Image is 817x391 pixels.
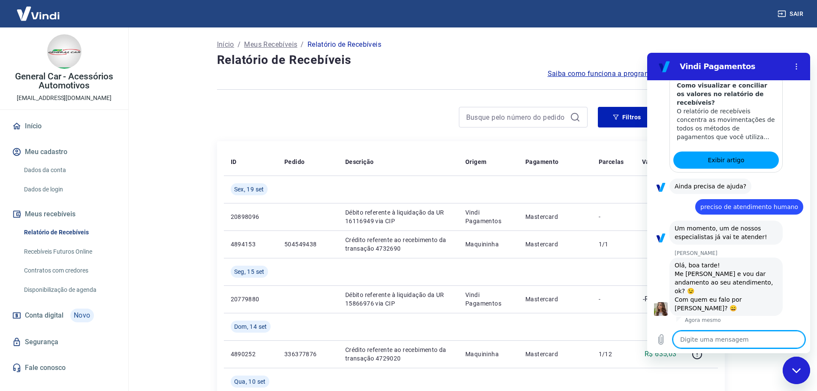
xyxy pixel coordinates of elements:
[21,161,118,179] a: Dados da conta
[599,350,624,358] p: 1/12
[301,39,304,50] p: /
[465,208,512,225] p: Vindi Pagamentos
[47,34,81,69] img: 06814b48-87af-4c93-9090-610e3dfbc8c7.jpeg
[284,240,332,249] p: 504549438
[21,262,118,279] a: Contratos com credores
[548,69,725,79] a: Saiba como funciona a programação dos recebimentos
[284,350,332,358] p: 336377876
[244,39,297,50] a: Meus Recebíveis
[783,357,810,384] iframe: Botão para abrir a janela de mensagens, conversa em andamento
[231,295,271,303] p: 20779880
[217,39,234,50] a: Início
[217,52,725,69] h4: Relatório de Recebíveis
[238,39,241,50] p: /
[231,350,271,358] p: 4890252
[10,117,118,136] a: Início
[466,111,567,124] input: Busque pelo número do pedido
[234,377,266,386] span: Qua, 10 set
[465,158,486,166] p: Origem
[231,158,237,166] p: ID
[643,294,677,304] p: -R$ 635,03
[525,158,559,166] p: Pagamento
[645,349,677,359] p: R$ 635,03
[345,208,452,225] p: Débito referente à liquidação da UR 16116949 via CIP
[465,240,512,249] p: Maquininha
[234,322,267,331] span: Dom, 14 set
[345,346,452,363] p: Crédito referente ao recebimento da transação 4729020
[10,205,118,224] button: Meus recebíveis
[599,240,624,249] p: 1/1
[599,295,624,303] p: -
[10,358,118,377] a: Fale conosco
[308,39,381,50] p: Relatório de Recebíveis
[10,0,66,27] img: Vindi
[10,333,118,352] a: Segurança
[465,291,512,308] p: Vindi Pagamentos
[525,212,585,221] p: Mastercard
[642,158,670,166] p: Valor Líq.
[598,107,656,127] button: Filtros
[465,350,512,358] p: Maquininha
[7,72,121,90] p: General Car - Acessórios Automotivos
[25,309,63,321] span: Conta digital
[21,281,118,299] a: Disponibilização de agenda
[776,6,807,22] button: Sair
[17,94,112,103] p: [EMAIL_ADDRESS][DOMAIN_NAME]
[525,295,585,303] p: Mastercard
[284,158,304,166] p: Pedido
[599,158,624,166] p: Parcelas
[10,305,118,326] a: Conta digitalNovo
[231,240,271,249] p: 4894153
[70,309,94,322] span: Novo
[525,240,585,249] p: Mastercard
[234,185,264,194] span: Sex, 19 set
[21,181,118,198] a: Dados de login
[345,158,374,166] p: Descrição
[647,53,810,353] iframe: Janela de mensagens
[234,267,265,276] span: Seg, 15 set
[10,142,118,161] button: Meu cadastro
[599,212,624,221] p: -
[345,236,452,253] p: Crédito referente ao recebimento da transação 4732690
[21,224,118,241] a: Relatório de Recebíveis
[345,291,452,308] p: Débito referente à liquidação da UR 15866976 via CIP
[525,350,585,358] p: Mastercard
[21,243,118,261] a: Recebíveis Futuros Online
[231,212,271,221] p: 20898096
